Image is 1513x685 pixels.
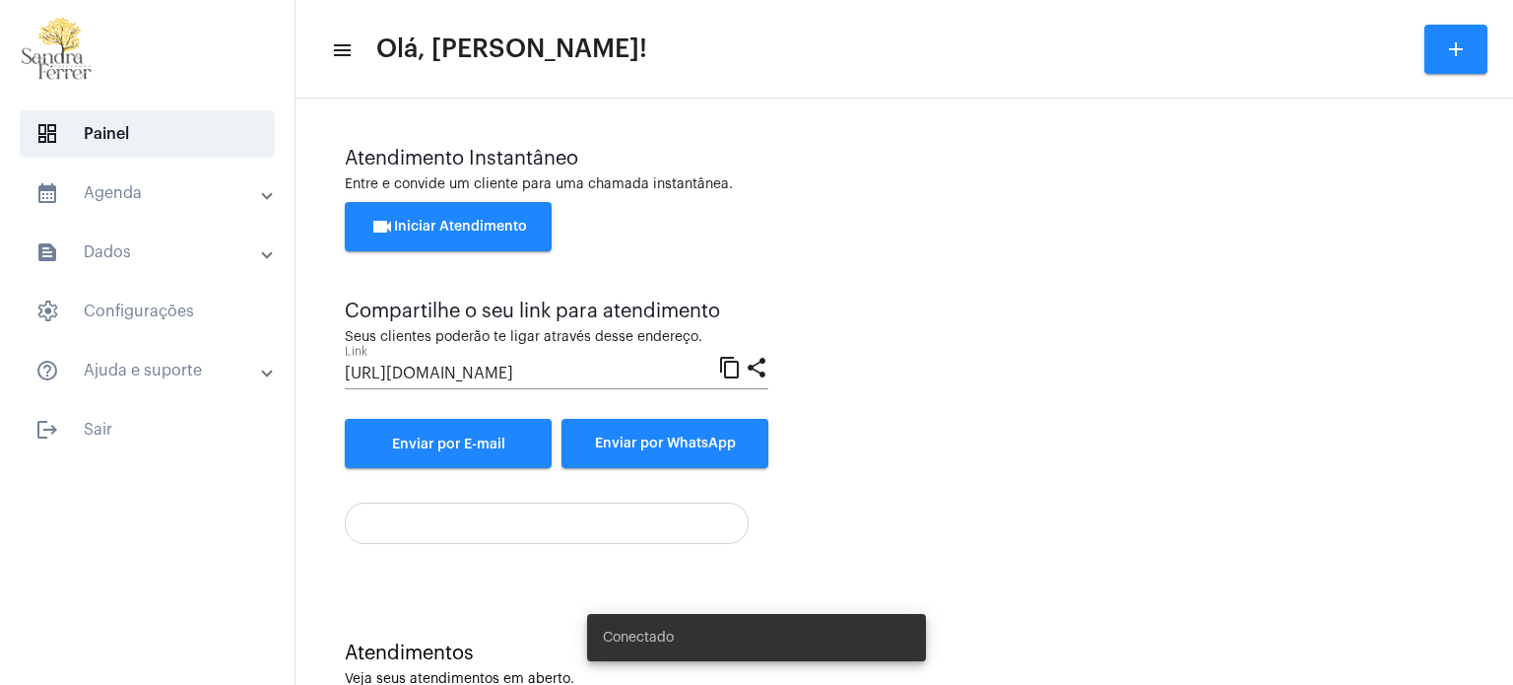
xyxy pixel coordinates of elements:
[370,220,527,234] span: Iniciar Atendimento
[35,122,59,146] span: sidenav icon
[20,110,275,158] span: Painel
[20,406,275,453] span: Sair
[1444,37,1468,61] mat-icon: add
[370,215,394,239] mat-icon: videocam
[35,418,59,442] mat-icon: sidenav icon
[718,355,742,378] mat-icon: content_copy
[345,177,1464,192] div: Entre e convide um cliente para uma chamada instantânea.
[12,347,295,394] mat-expansion-panel-header: sidenav iconAjuda e suporte
[345,148,1464,170] div: Atendimento Instantâneo
[561,419,768,468] button: Enviar por WhatsApp
[35,181,59,205] mat-icon: sidenav icon
[35,181,263,205] mat-panel-title: Agenda
[376,34,647,65] span: Olá, [PERSON_NAME]!
[12,229,295,276] mat-expansion-panel-header: sidenav iconDados
[345,202,552,251] button: Iniciar Atendimento
[35,240,59,264] mat-icon: sidenav icon
[345,330,768,345] div: Seus clientes poderão te ligar através desse endereço.
[745,355,768,378] mat-icon: share
[35,300,59,323] span: sidenav icon
[35,240,263,264] mat-panel-title: Dados
[603,628,674,648] span: Conectado
[345,301,768,322] div: Compartilhe o seu link para atendimento
[20,288,275,335] span: Configurações
[12,170,295,217] mat-expansion-panel-header: sidenav iconAgenda
[345,643,1464,664] div: Atendimentos
[331,38,351,62] mat-icon: sidenav icon
[595,437,736,450] span: Enviar por WhatsApp
[16,10,99,89] img: 87cae55a-51f6-9edc-6e8c-b06d19cf5cca.png
[345,419,552,468] a: Enviar por E-mail
[392,438,505,451] span: Enviar por E-mail
[35,359,59,382] mat-icon: sidenav icon
[35,359,263,382] mat-panel-title: Ajuda e suporte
